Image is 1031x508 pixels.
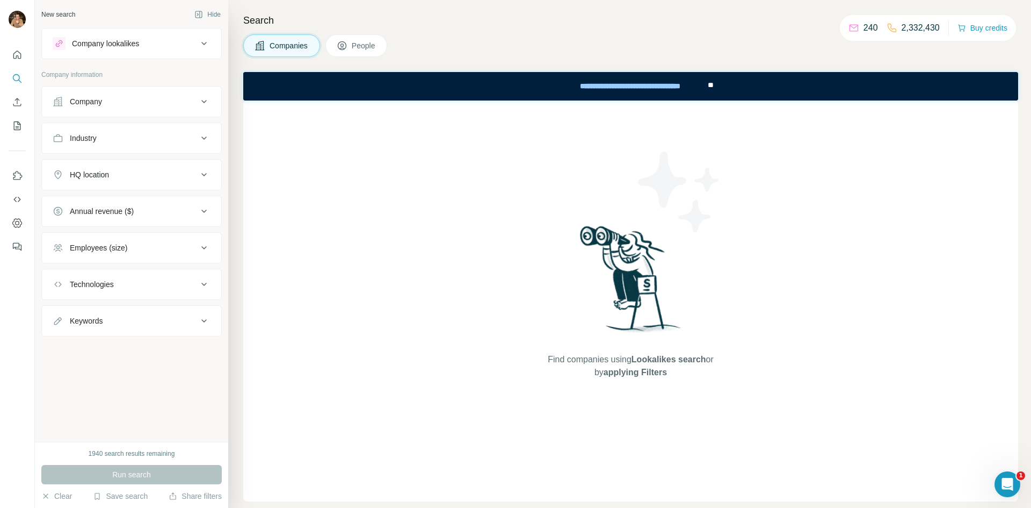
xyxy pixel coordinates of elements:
[42,31,221,56] button: Company lookalikes
[863,22,878,34] p: 240
[243,72,1018,101] iframe: Banner
[9,237,26,256] button: Feedback
[70,133,97,144] div: Industry
[72,38,139,49] div: Company lookalikes
[957,20,1007,35] button: Buy credits
[70,316,103,326] div: Keywords
[187,6,228,23] button: Hide
[93,491,148,502] button: Save search
[9,213,26,233] button: Dashboard
[70,206,134,217] div: Annual revenue ($)
[70,169,109,180] div: HQ location
[89,449,175,459] div: 1940 search results remaining
[1017,471,1025,480] span: 1
[631,144,728,240] img: Surfe Illustration - Stars
[42,162,221,188] button: HQ location
[169,491,222,502] button: Share filters
[9,92,26,112] button: Enrich CSV
[631,355,706,364] span: Lookalikes search
[9,190,26,209] button: Use Surfe API
[604,368,667,377] span: applying Filters
[42,308,221,334] button: Keywords
[9,11,26,28] img: Avatar
[243,13,1018,28] h4: Search
[9,45,26,65] button: Quick start
[41,491,72,502] button: Clear
[9,166,26,185] button: Use Surfe on LinkedIn
[42,89,221,115] button: Company
[9,116,26,135] button: My lists
[544,353,716,379] span: Find companies using or by
[42,235,221,261] button: Employees (size)
[70,279,114,290] div: Technologies
[575,223,687,343] img: Surfe Illustration - Woman searching with binoculars
[42,271,221,297] button: Technologies
[270,40,309,51] span: Companies
[41,10,75,19] div: New search
[42,198,221,224] button: Annual revenue ($)
[9,69,26,88] button: Search
[994,471,1020,497] iframe: Intercom live chat
[70,242,127,253] div: Employees (size)
[42,125,221,151] button: Industry
[41,70,222,80] p: Company information
[902,22,940,34] p: 2,332,430
[352,40,376,51] span: People
[70,96,102,107] div: Company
